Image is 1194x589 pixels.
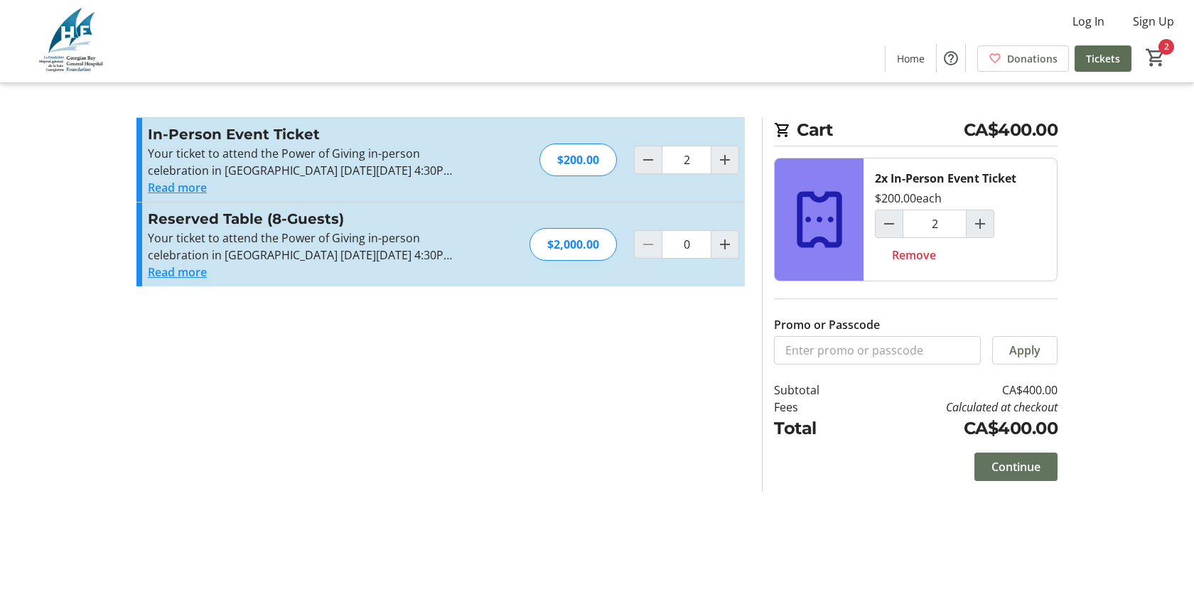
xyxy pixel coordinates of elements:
[774,399,856,416] td: Fees
[774,316,880,333] label: Promo or Passcode
[148,179,207,196] button: Read more
[662,146,711,174] input: In-Person Event Ticket Quantity
[148,264,207,281] button: Read more
[977,45,1069,72] a: Donations
[856,382,1058,399] td: CA$400.00
[1072,13,1104,30] span: Log In
[856,399,1058,416] td: Calculated at checkout
[148,124,458,145] h3: In-Person Event Ticket
[875,190,942,207] div: $200.00 each
[148,145,458,179] p: Your ticket to attend the Power of Giving in-person celebration in [GEOGRAPHIC_DATA] [DATE][DATE]...
[148,229,458,264] p: Your ticket to attend the Power of Giving in-person celebration in [GEOGRAPHIC_DATA] [DATE][DATE]...
[875,241,953,269] button: Remove
[774,382,856,399] td: Subtotal
[856,416,1058,441] td: CA$400.00
[1007,51,1058,66] span: Donations
[991,458,1040,475] span: Continue
[937,44,965,72] button: Help
[539,144,617,176] div: $200.00
[1086,51,1120,66] span: Tickets
[892,247,936,264] span: Remove
[635,146,662,173] button: Decrement by one
[529,228,617,261] div: $2,000.00
[774,336,981,364] input: Enter promo or passcode
[774,117,1058,146] h2: Cart
[1133,13,1174,30] span: Sign Up
[1122,10,1185,33] button: Sign Up
[1075,45,1131,72] a: Tickets
[774,416,856,441] td: Total
[1143,45,1168,70] button: Cart
[886,45,936,72] a: Home
[903,210,967,238] input: In-Person Event Ticket Quantity
[148,208,458,229] h3: Reserved Table (8-Guests)
[876,210,903,237] button: Decrement by one
[974,453,1058,481] button: Continue
[964,117,1058,143] span: CA$400.00
[1009,342,1040,359] span: Apply
[992,336,1058,364] button: Apply
[662,230,711,259] input: Reserved Table (8-Guests) Quantity
[711,231,738,258] button: Increment by one
[967,210,994,237] button: Increment by one
[711,146,738,173] button: Increment by one
[9,6,135,77] img: Georgian Bay General Hospital Foundation's Logo
[875,170,1016,187] div: 2x In-Person Event Ticket
[897,51,925,66] span: Home
[1061,10,1116,33] button: Log In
